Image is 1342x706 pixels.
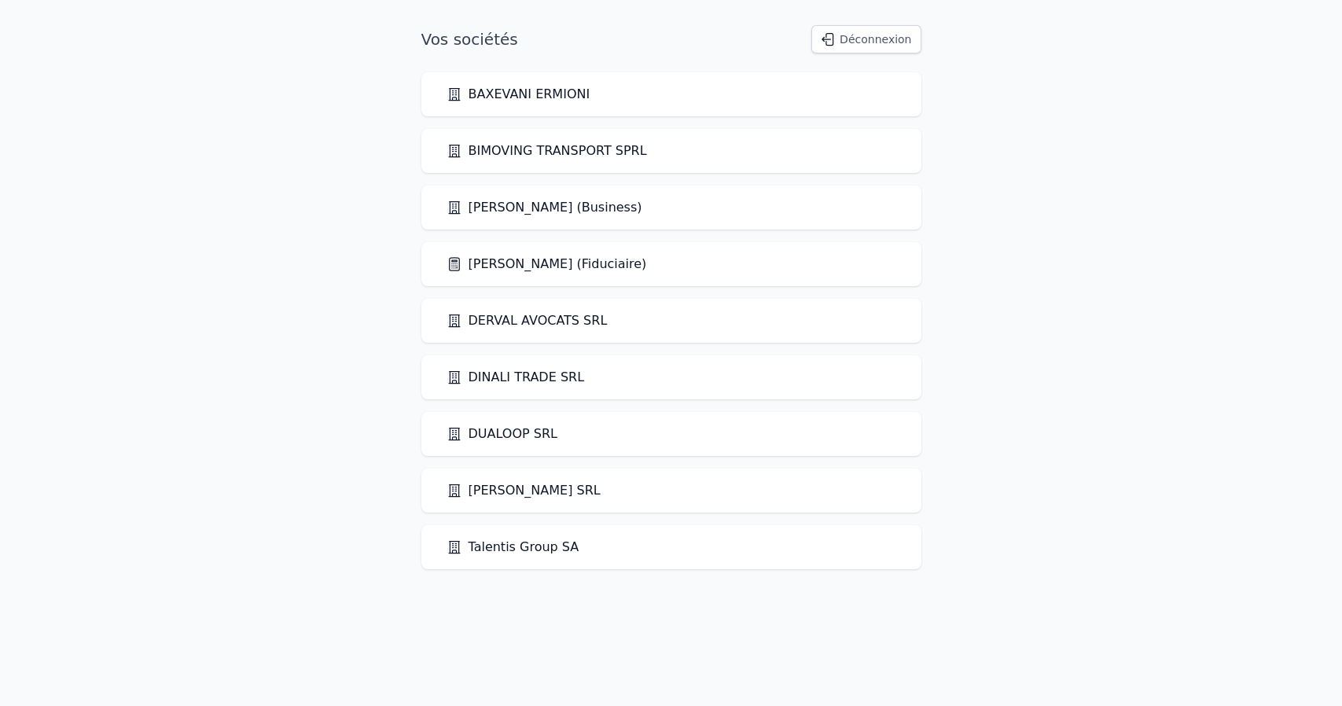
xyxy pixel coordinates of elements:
[447,311,608,330] a: DERVAL AVOCATS SRL
[447,425,557,443] a: DUALOOP SRL
[447,85,590,104] a: BAXEVANI ERMIONI
[421,28,518,50] h1: Vos sociétés
[447,198,642,217] a: [PERSON_NAME] (Business)
[447,481,601,500] a: [PERSON_NAME] SRL
[811,25,921,53] button: Déconnexion
[447,368,585,387] a: DINALI TRADE SRL
[447,538,579,557] a: Talentis Group SA
[447,255,647,274] a: [PERSON_NAME] (Fiduciaire)
[447,142,647,160] a: BIMOVING TRANSPORT SPRL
